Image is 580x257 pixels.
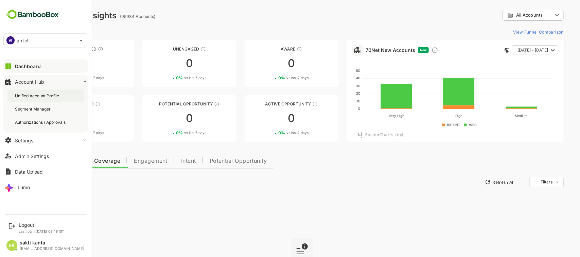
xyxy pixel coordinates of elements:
div: These accounts have not been engaged with for a defined time period [74,46,80,52]
div: Potential Opportunity [119,101,213,106]
div: All Accounts [484,12,529,18]
div: Unreached [16,46,110,52]
div: [EMAIL_ADDRESS][DOMAIN_NAME] [20,246,84,251]
span: vs last 7 days [58,130,80,135]
button: New Insights [16,176,66,188]
div: Unengaged [119,46,213,52]
div: 0 [221,113,315,124]
div: Filters [517,179,529,184]
div: Admin Settings [15,153,49,159]
div: Aware [221,46,315,52]
div: Active Opportunity [221,101,315,106]
a: Active OpportunityThese accounts have open opportunities which might be at any of the Sales Stage... [221,95,315,142]
text: 30 [332,84,336,88]
div: 0 [16,58,110,69]
div: 0 % [152,130,182,135]
button: [DATE] - [DATE] [488,45,534,55]
span: Engagement [110,158,144,164]
a: 70Net New Accounts [342,47,391,53]
span: vs last 7 days [263,75,285,80]
img: BambooboxFullLogoMark.5f36c76dfaba33ec1ec1367b70bb1252.svg [3,8,61,21]
div: 0 % [50,75,80,80]
text: 20 [332,91,336,95]
div: 0 % [254,130,285,135]
div: AI [6,36,15,44]
div: AIairtel [4,34,88,47]
a: UnreachedThese accounts have not been engaged with for a defined time period00%vs last 7 days [16,40,110,87]
button: Admin Settings [3,149,88,163]
span: [DATE] - [DATE] [494,46,524,55]
div: Authorizations / Approvals [15,119,67,125]
button: View Funnel Comparison [487,26,540,37]
text: Medium [491,114,504,118]
div: This card does not support filter and segments [481,48,486,53]
div: 0 % [50,130,80,135]
text: Very High [365,114,381,118]
div: Settings [15,138,33,143]
button: Data Upload [3,165,88,178]
div: Discover new ICP-fit accounts showing engagement — via intent surges, anonymous website visits, L... [408,47,415,54]
div: Filters [516,176,540,188]
div: Account Hub [15,79,44,85]
div: These accounts have not shown enough engagement and need nurturing [177,46,182,52]
button: Refresh All [458,177,494,187]
a: AwareThese accounts have just entered the buying cycle and need further nurturing00%vs last 7 days [221,40,315,87]
p: Last login: [DATE] 08:48 IST [19,229,64,233]
div: Unified Account Profile [15,93,60,99]
div: 0 [16,113,110,124]
span: Data Quality and Coverage [23,158,96,164]
div: Dashboard [15,63,41,69]
span: vs last 7 days [58,75,80,80]
span: Potential Opportunity [186,158,243,164]
div: Segment Manager [15,106,52,112]
span: New [396,48,403,52]
text: 10 [333,99,336,103]
div: 0 [119,58,213,69]
div: 0 % [254,75,285,80]
div: These accounts have just entered the buying cycle and need further nurturing [273,46,278,52]
text: High [432,114,439,118]
div: These accounts have open opportunities which might be at any of the Sales Stages [288,101,294,107]
button: Settings [3,134,88,147]
div: Data Upload [15,169,43,175]
div: sakti kanta [20,240,84,246]
div: Engaged [16,101,110,106]
button: Dashboard [3,59,88,73]
a: EngagedThese accounts are warm, further nurturing would qualify them to MQAs00%vs last 7 days [16,95,110,142]
div: Logout [19,222,64,228]
text: 0 [334,106,336,111]
div: SK [6,240,17,251]
span: vs last 7 days [160,130,182,135]
p: airtel [17,37,29,44]
text: WEB [445,123,453,127]
div: 0 % [152,75,182,80]
span: vs last 7 days [263,130,285,135]
ag: (95934 Accounts) [96,14,134,19]
div: These accounts are MQAs and can be passed on to Inside Sales [190,101,196,107]
a: Potential OpportunityThese accounts are MQAs and can be passed on to Inside Sales00%vs last 7 days [119,95,213,142]
div: These accounts are warm, further nurturing would qualify them to MQAs [71,101,77,107]
div: Dashboard Insights [16,11,93,20]
span: All Accounts [492,13,519,18]
a: UnengagedThese accounts have not shown enough engagement and need nurturing00%vs last 7 days [119,40,213,87]
div: 0 [119,113,213,124]
div: All Accounts [479,9,540,22]
span: vs last 7 days [160,75,182,80]
span: Intent [157,158,172,164]
text: 40 [332,76,336,80]
div: 0 [221,58,315,69]
button: Lumo [3,180,88,194]
text: 50 [332,68,336,73]
div: Lumo [18,184,30,190]
button: Account Hub [3,75,88,88]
